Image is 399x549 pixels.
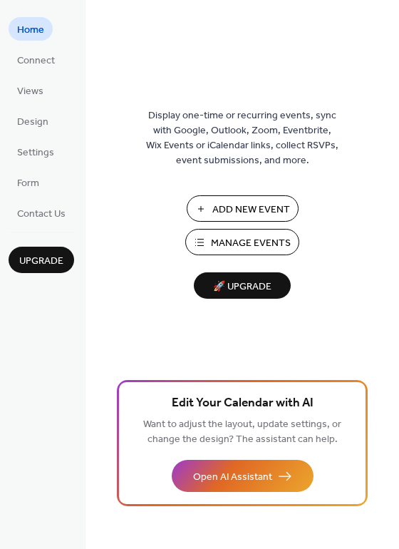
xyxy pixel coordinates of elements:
[172,394,313,414] span: Edit Your Calendar with AI
[17,53,55,68] span: Connect
[143,415,341,449] span: Want to adjust the layout, update settings, or change the design? The assistant can help.
[9,17,53,41] a: Home
[17,145,54,160] span: Settings
[185,229,299,255] button: Manage Events
[9,109,57,133] a: Design
[9,78,52,102] a: Views
[194,272,291,299] button: 🚀 Upgrade
[9,140,63,163] a: Settings
[19,254,63,269] span: Upgrade
[9,247,74,273] button: Upgrade
[202,277,282,297] span: 🚀 Upgrade
[211,236,291,251] span: Manage Events
[17,207,66,222] span: Contact Us
[193,470,272,485] span: Open AI Assistant
[17,115,48,130] span: Design
[17,84,43,99] span: Views
[17,176,39,191] span: Form
[9,48,63,71] a: Connect
[212,202,290,217] span: Add New Event
[17,23,44,38] span: Home
[146,108,338,168] span: Display one-time or recurring events, sync with Google, Outlook, Zoom, Eventbrite, Wix Events or ...
[9,170,48,194] a: Form
[172,460,313,492] button: Open AI Assistant
[9,201,74,225] a: Contact Us
[187,195,299,222] button: Add New Event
